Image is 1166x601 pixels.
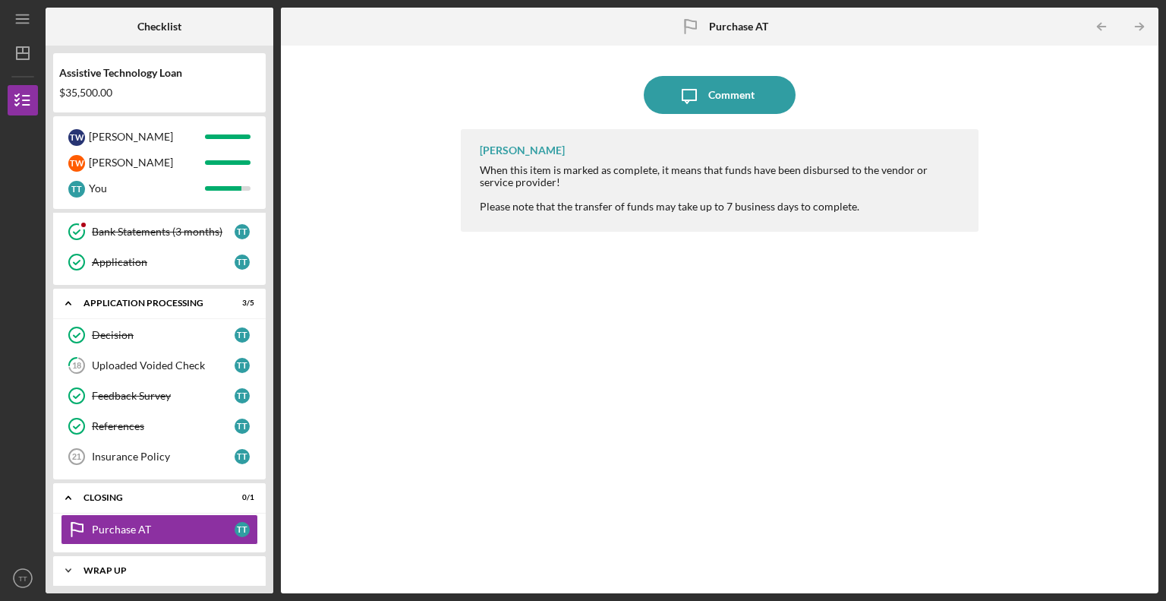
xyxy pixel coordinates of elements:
[709,21,768,33] b: Purchase AT
[235,522,250,537] div: T T
[235,388,250,403] div: T T
[480,164,963,213] div: When this item is marked as complete, it means that funds have been disbursed to the vendor or se...
[92,451,235,463] div: Insurance Policy
[72,361,81,371] tspan: 18
[61,411,258,441] a: ReferencesTT
[68,155,85,172] div: T W
[61,381,258,411] a: Feedback SurveyTT
[137,21,181,33] b: Checklist
[235,358,250,373] div: T T
[59,87,260,99] div: $35,500.00
[89,124,205,150] div: [PERSON_NAME]
[708,76,755,114] div: Comment
[61,514,258,545] a: Purchase ATTT
[61,320,258,350] a: DecisionTT
[227,493,254,502] div: 0 / 1
[68,181,85,198] div: T T
[92,524,235,536] div: Purchase AT
[235,419,250,434] div: T T
[89,150,205,176] div: [PERSON_NAME]
[72,452,81,461] tspan: 21
[92,359,235,372] div: Uploaded Voided Check
[18,574,27,583] text: TT
[235,327,250,343] div: T T
[92,256,235,268] div: Application
[59,67,260,79] div: Assistive Technology Loan
[89,176,205,201] div: You
[61,441,258,472] a: 21Insurance PolicyTT
[84,493,216,502] div: Closing
[480,144,565,157] div: [PERSON_NAME]
[227,299,254,308] div: 3 / 5
[61,350,258,381] a: 18Uploaded Voided CheckTT
[68,129,85,146] div: T W
[84,299,216,308] div: Application Processing
[235,255,250,270] div: T T
[235,224,250,239] div: T T
[644,76,796,114] button: Comment
[61,217,258,247] a: Bank Statements (3 months)TT
[8,563,38,593] button: TT
[92,226,235,238] div: Bank Statements (3 months)
[61,247,258,277] a: ApplicationTT
[92,390,235,402] div: Feedback Survey
[235,449,250,464] div: T T
[84,566,247,575] div: Wrap up
[92,329,235,341] div: Decision
[92,420,235,432] div: References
